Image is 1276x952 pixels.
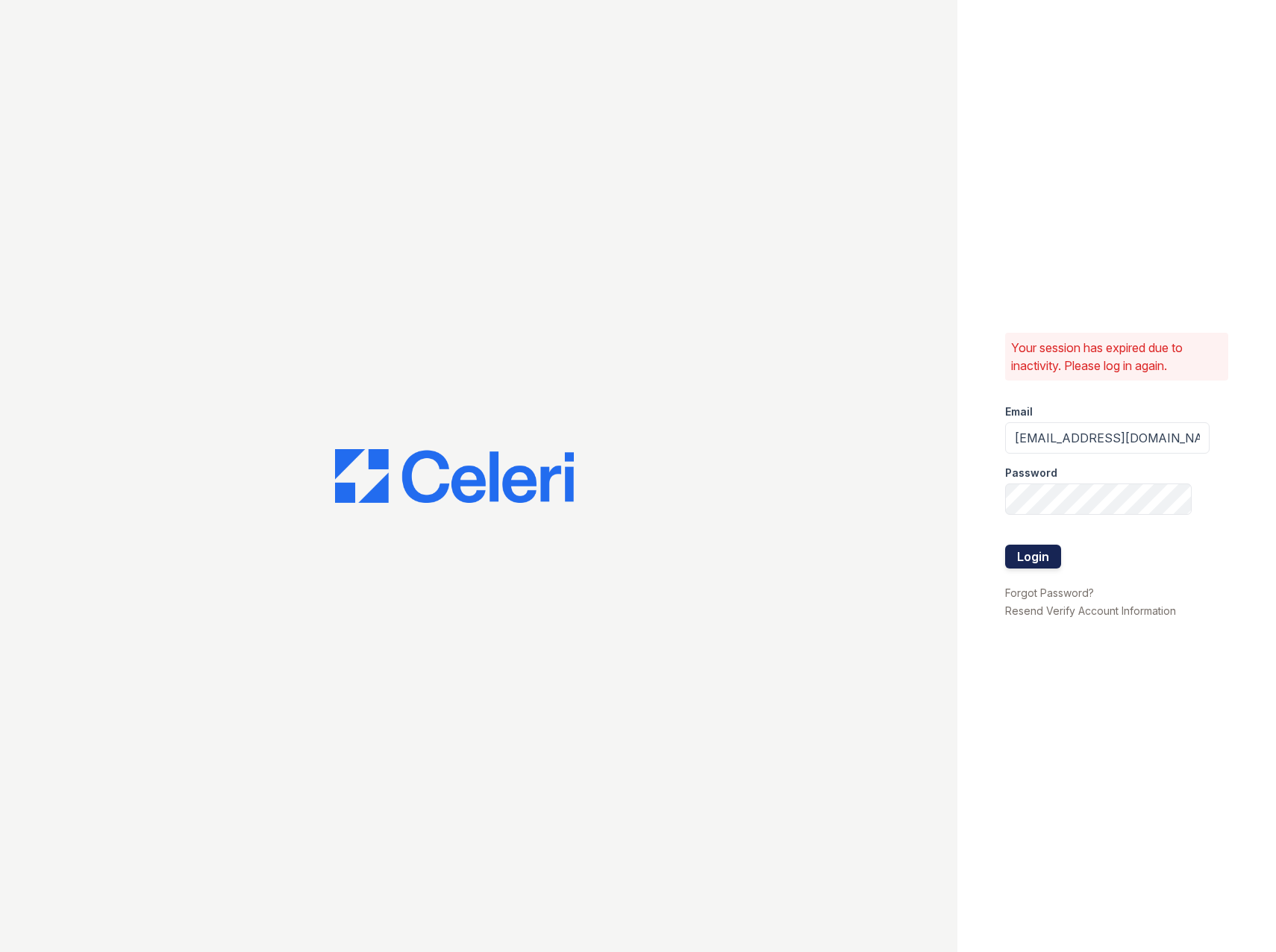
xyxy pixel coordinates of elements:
p: Your session has expired due to inactivity. Please log in again. [1011,339,1223,375]
button: Login [1005,545,1061,569]
label: Email [1005,404,1033,419]
img: CE_Logo_Blue-a8612792a0a2168367f1c8372b55b34899dd931a85d93a1a3d3e32e68fde9ad4.png [335,449,574,503]
label: Password [1005,466,1057,480]
a: Resend Verify Account Information [1005,604,1176,617]
a: Forgot Password? [1005,586,1094,599]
